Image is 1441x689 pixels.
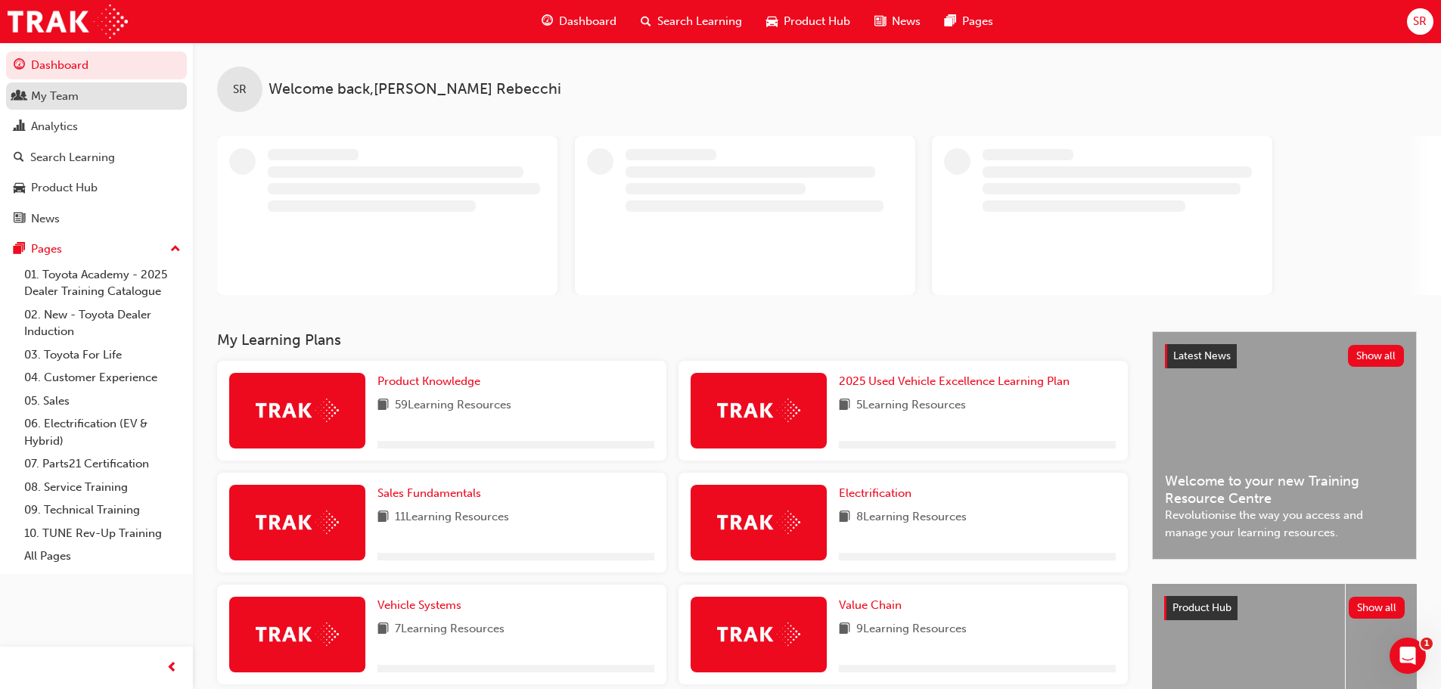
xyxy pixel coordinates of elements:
[217,331,1128,349] h3: My Learning Plans
[542,12,553,31] span: guage-icon
[14,120,25,134] span: chart-icon
[6,144,187,172] a: Search Learning
[31,179,98,197] div: Product Hub
[256,399,339,422] img: Trak
[166,659,178,678] span: prev-icon
[18,390,187,413] a: 05. Sales
[6,235,187,263] button: Pages
[839,620,850,639] span: book-icon
[1152,331,1417,560] a: Latest NewsShow allWelcome to your new Training Resource CentreRevolutionise the way you access a...
[717,399,800,422] img: Trak
[377,373,486,390] a: Product Knowledge
[31,241,62,258] div: Pages
[14,182,25,195] span: car-icon
[839,485,918,502] a: Electrification
[377,485,487,502] a: Sales Fundamentals
[1413,13,1427,30] span: SR
[377,486,481,500] span: Sales Fundamentals
[1172,601,1231,614] span: Product Hub
[14,151,24,165] span: search-icon
[839,374,1070,388] span: 2025 Used Vehicle Excellence Learning Plan
[784,13,850,30] span: Product Hub
[1165,473,1404,507] span: Welcome to your new Training Resource Centre
[18,498,187,522] a: 09. Technical Training
[14,90,25,104] span: people-icon
[377,597,467,614] a: Vehicle Systems
[1165,344,1404,368] a: Latest NewsShow all
[933,6,1005,37] a: pages-iconPages
[717,511,800,534] img: Trak
[1407,8,1433,35] button: SR
[856,508,967,527] span: 8 Learning Resources
[18,303,187,343] a: 02. New - Toyota Dealer Induction
[6,48,187,235] button: DashboardMy TeamAnalyticsSearch LearningProduct HubNews
[377,598,461,612] span: Vehicle Systems
[766,12,778,31] span: car-icon
[14,59,25,73] span: guage-icon
[6,51,187,79] a: Dashboard
[395,508,509,527] span: 11 Learning Resources
[641,12,651,31] span: search-icon
[754,6,862,37] a: car-iconProduct Hub
[395,396,511,415] span: 59 Learning Resources
[862,6,933,37] a: news-iconNews
[256,622,339,646] img: Trak
[377,620,389,639] span: book-icon
[1421,638,1433,650] span: 1
[18,343,187,367] a: 03. Toyota For Life
[1390,638,1426,674] iframe: Intercom live chat
[14,243,25,256] span: pages-icon
[839,508,850,527] span: book-icon
[18,522,187,545] a: 10. TUNE Rev-Up Training
[1164,596,1405,620] a: Product HubShow all
[30,149,115,166] div: Search Learning
[377,374,480,388] span: Product Knowledge
[170,240,181,259] span: up-icon
[31,210,60,228] div: News
[18,452,187,476] a: 07. Parts21 Certification
[256,511,339,534] img: Trak
[1173,349,1231,362] span: Latest News
[839,598,902,612] span: Value Chain
[377,508,389,527] span: book-icon
[874,12,886,31] span: news-icon
[6,82,187,110] a: My Team
[6,174,187,202] a: Product Hub
[18,366,187,390] a: 04. Customer Experience
[31,118,78,135] div: Analytics
[962,13,993,30] span: Pages
[377,396,389,415] span: book-icon
[6,113,187,141] a: Analytics
[1349,597,1405,619] button: Show all
[559,13,616,30] span: Dashboard
[839,597,908,614] a: Value Chain
[395,620,505,639] span: 7 Learning Resources
[945,12,956,31] span: pages-icon
[18,545,187,568] a: All Pages
[856,396,966,415] span: 5 Learning Resources
[629,6,754,37] a: search-iconSearch Learning
[1348,345,1405,367] button: Show all
[18,476,187,499] a: 08. Service Training
[233,81,247,98] span: SR
[1165,507,1404,541] span: Revolutionise the way you access and manage your learning resources.
[856,620,967,639] span: 9 Learning Resources
[14,213,25,226] span: news-icon
[839,373,1076,390] a: 2025 Used Vehicle Excellence Learning Plan
[269,81,561,98] span: Welcome back , [PERSON_NAME] Rebecchi
[18,412,187,452] a: 06. Electrification (EV & Hybrid)
[6,205,187,233] a: News
[839,396,850,415] span: book-icon
[657,13,742,30] span: Search Learning
[839,486,911,500] span: Electrification
[18,263,187,303] a: 01. Toyota Academy - 2025 Dealer Training Catalogue
[892,13,921,30] span: News
[530,6,629,37] a: guage-iconDashboard
[31,88,79,105] div: My Team
[8,5,128,39] img: Trak
[717,622,800,646] img: Trak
